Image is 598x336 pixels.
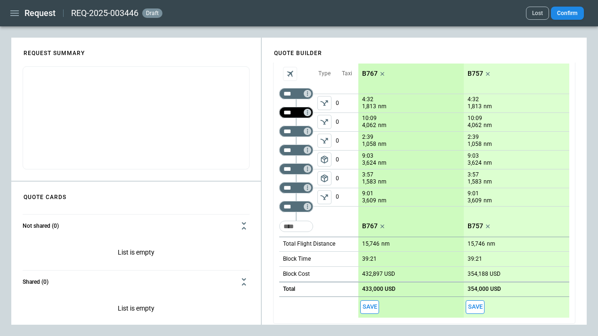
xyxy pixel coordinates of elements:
h4: REQUEST SUMMARY [12,40,96,61]
div: Not shared (0) [23,237,250,270]
p: nm [378,121,387,129]
p: 39:21 [468,256,482,263]
h6: Shared (0) [23,279,48,285]
span: draft [144,10,161,16]
p: 432,897 USD [362,271,395,278]
button: left aligned [317,96,331,110]
h4: QUOTE CARDS [12,184,78,205]
p: nm [378,159,387,167]
p: 10:09 [468,115,482,122]
p: 1,583 [468,178,482,186]
p: 3:57 [468,171,479,178]
p: nm [484,140,492,148]
p: Block Time [283,255,311,263]
div: Too short [279,201,313,212]
div: Too short [279,126,313,137]
p: 0 [336,188,358,206]
span: package_2 [320,174,329,183]
p: 354,000 USD [468,286,501,293]
p: 0 [336,132,358,150]
p: 4,062 [362,121,376,129]
p: 1,583 [362,178,376,186]
h4: QUOTE BUILDER [263,40,333,61]
span: Save this aircraft quote and copy details to clipboard [466,300,485,314]
p: nm [378,140,387,148]
span: Type of sector [317,152,331,167]
p: Type [318,70,331,78]
p: B757 [468,70,483,78]
p: 0 [336,151,358,169]
div: Not found [279,88,313,99]
p: 1,813 [468,103,482,111]
p: nm [378,197,387,205]
p: nm [378,178,387,186]
p: 3,609 [362,197,376,205]
p: nm [484,121,492,129]
span: Type of sector [317,115,331,129]
p: 354,188 USD [468,271,501,278]
p: 3:57 [362,171,373,178]
div: Not shared (0) [23,293,250,326]
div: Too short [279,182,313,193]
span: Type of sector [317,134,331,148]
p: Total Flight Distance [283,240,335,248]
span: Aircraft selection [283,67,297,81]
p: List is empty [23,237,250,270]
p: nm [484,197,492,205]
p: 2:39 [362,134,373,141]
p: 1,058 [468,140,482,148]
p: nm [487,240,495,248]
p: Taxi [342,70,352,78]
p: nm [484,178,492,186]
h6: Total [283,286,295,292]
p: 1,058 [362,140,376,148]
p: 9:03 [362,152,373,160]
p: 10:09 [362,115,377,122]
p: B767 [362,222,378,230]
p: B767 [362,70,378,78]
button: Not shared (0) [23,215,250,237]
p: 0 [336,169,358,188]
span: Type of sector [317,190,331,204]
h2: REQ-2025-003446 [71,8,138,19]
p: 4,062 [468,121,482,129]
p: nm [381,240,390,248]
p: 4:32 [468,96,479,103]
p: nm [378,103,387,111]
p: 433,000 USD [362,286,396,293]
div: scrollable content [358,64,569,318]
p: 9:01 [468,190,479,197]
button: Shared (0) [23,271,250,293]
p: 2:39 [468,134,479,141]
span: Save this aircraft quote and copy details to clipboard [360,300,379,314]
button: left aligned [317,152,331,167]
div: Too short [279,221,313,232]
p: B757 [468,222,483,230]
p: 4:32 [362,96,373,103]
p: List is empty [23,293,250,326]
button: Save [360,300,379,314]
span: package_2 [320,155,329,164]
button: left aligned [317,134,331,148]
div: Too short [279,163,313,175]
p: 0 [336,94,358,112]
p: Block Cost [283,270,310,278]
div: Not found [279,107,313,118]
p: 15,746 [468,240,485,248]
span: Type of sector [317,171,331,185]
button: left aligned [317,115,331,129]
p: nm [484,159,492,167]
p: 9:01 [362,190,373,197]
p: 3,624 [468,159,482,167]
p: 3,624 [362,159,376,167]
button: Save [466,300,485,314]
p: 3,609 [468,197,482,205]
h1: Request [24,8,56,19]
p: nm [484,103,492,111]
p: 39:21 [362,256,377,263]
span: Type of sector [317,96,331,110]
button: left aligned [317,171,331,185]
button: Lost [526,7,549,20]
button: Confirm [551,7,584,20]
h6: Not shared (0) [23,223,59,229]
